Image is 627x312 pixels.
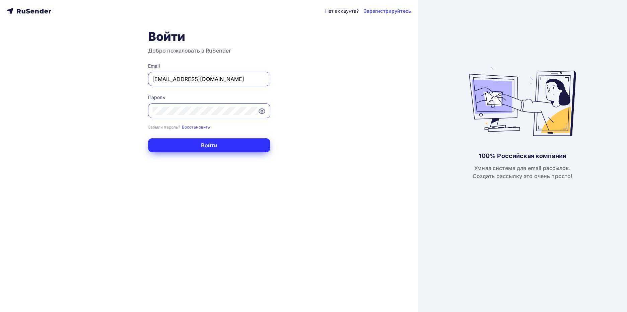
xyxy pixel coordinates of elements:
[148,138,270,152] button: Войти
[152,75,266,83] input: Укажите свой email
[148,29,270,44] h1: Войти
[473,164,573,180] div: Умная система для email рассылок. Создать рассылку это очень просто!
[148,63,270,69] div: Email
[182,125,210,130] small: Восстановить
[325,8,359,14] div: Нет аккаунта?
[364,8,411,14] a: Зарегистрируйтесь
[182,124,210,130] a: Восстановить
[479,152,566,160] div: 100% Российская компания
[148,47,270,55] h3: Добро пожаловать в RuSender
[148,94,270,101] div: Пароль
[148,125,181,130] small: Забыли пароль?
